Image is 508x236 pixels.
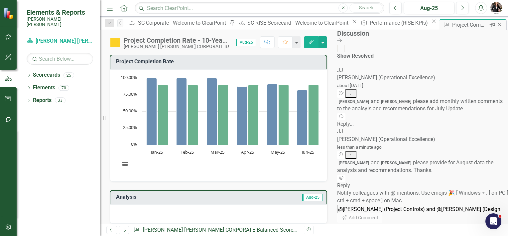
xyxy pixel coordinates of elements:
[158,85,168,145] path: Jan-25, 90. Target.
[133,226,299,234] div: » »
[116,194,218,200] h3: Analysis
[120,159,130,169] button: View chart menu, Chart
[27,8,93,16] span: Elements & Reports
[33,97,52,104] a: Reports
[123,91,137,97] text: 75.00%
[337,74,508,82] div: [PERSON_NAME] (Operational Excellence)
[248,85,259,145] path: Apr-25, 90. Target.
[337,83,363,88] small: about [DATE]
[188,85,198,145] path: Feb-25, 90. Target.
[124,37,229,44] div: Project Completion Rate - 10-Year Capital Construction Plan
[309,85,319,145] path: Jun-25, 90. Target.
[27,16,93,27] small: [PERSON_NAME] [PERSON_NAME]
[301,149,314,155] text: Jun-25
[177,78,187,145] path: Feb-25, 100. Actual.
[117,75,320,175] div: Chart. Highcharts interactive chart.
[143,227,304,233] a: [PERSON_NAME] [PERSON_NAME] CORPORATE Balanced Scorecard
[181,149,194,155] text: Feb-25
[158,85,379,145] g: Target, bar series 2 of 2 with 8 bars.
[59,85,69,91] div: 70
[485,213,501,229] iframe: Intercom live chat
[404,2,454,14] button: Aug-25
[337,182,508,190] div: Reply...
[135,2,384,14] input: Search ClearPoint...
[337,99,371,105] span: [PERSON_NAME]
[117,75,387,175] svg: Interactive chart
[63,72,74,78] div: 25
[247,19,350,27] div: SC RISE Scorecard - Welcome to ClearPoint
[127,19,228,27] a: SC Corporate - Welcome to ClearPoint
[147,78,157,145] path: Jan-25, 100. Actual.
[359,19,430,27] a: Performance (RISE KPIs)
[452,21,488,29] div: Project Completion Rate - 10-Year Capital Construction Plan
[349,3,383,13] button: Search
[121,74,137,80] text: 100.00%
[237,86,247,145] path: Apr-25, 87.5. Actual.
[337,213,382,223] button: Add Comment
[124,44,229,49] div: [PERSON_NAME] [PERSON_NAME] CORPORATE Balanced Scorecard
[359,5,373,10] span: Search
[3,8,15,19] img: ClearPoint Strategy
[279,85,289,145] path: May-25, 90. Target.
[236,19,350,27] a: SC RISE Scorecard - Welcome to ClearPoint
[110,37,120,48] img: Caution
[33,84,55,92] a: Elements
[380,99,413,105] span: [PERSON_NAME]
[27,53,93,65] input: Search Below...
[267,84,278,145] path: May-25, 90.9. Actual.
[218,85,228,145] path: Mar-25, 90. Target.
[337,30,505,37] div: Discussion
[123,108,137,114] text: 50.00%
[337,159,493,173] span: and please provide for August data the analysis and recommendations. Thanks.
[241,149,254,155] text: Apr-25
[131,141,137,147] text: 0%
[271,149,285,155] text: May-25
[337,136,508,143] div: [PERSON_NAME] (Operational Excellence)
[116,59,323,65] h3: Project Completion Rate
[55,98,65,103] div: 33
[147,78,368,145] g: Actual, bar series 1 of 2 with 8 bars.
[337,144,382,150] small: less than a minute ago
[27,37,93,45] a: [PERSON_NAME] [PERSON_NAME] CORPORATE Balanced Scorecard
[123,124,137,130] text: 25.00%
[236,39,256,46] span: Aug-25
[337,120,508,128] div: Reply...
[370,19,430,27] div: Performance (RISE KPIs)
[337,52,374,60] div: Show Resolved
[150,149,163,155] text: Jan-25
[337,67,508,74] div: JJ
[337,128,508,136] div: JJ
[406,4,452,12] div: Aug-25
[138,19,228,27] div: SC Corporate - Welcome to ClearPoint
[337,160,371,166] span: [PERSON_NAME]
[297,90,308,145] path: Jun-25, 81.8. Actual.
[302,194,322,201] span: Aug-25
[210,149,224,155] text: Mar-25
[337,98,503,112] span: and please add monthly written comments to the analsyis and recommendations for July Update.
[490,2,502,14] img: Julie Jordan
[380,160,413,166] span: [PERSON_NAME]
[33,71,60,79] a: Scorecards
[207,78,217,145] path: Mar-25, 100. Actual.
[337,190,508,204] span: Notify colleagues with @ mentions. Use emojis 🎉 [ Windows + . ] on PC [ ctrl + cmd + space ] on Mac.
